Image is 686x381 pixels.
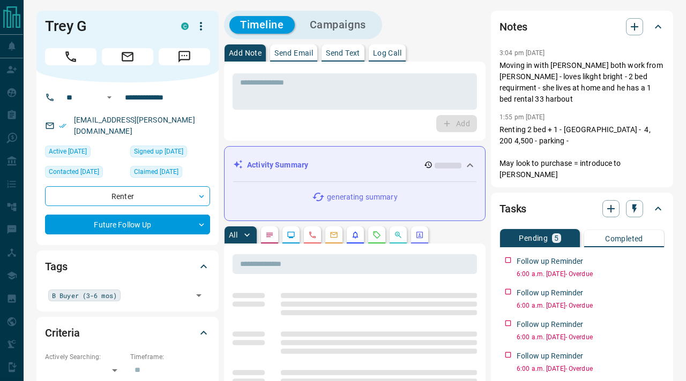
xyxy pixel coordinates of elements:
[159,48,210,65] span: Message
[517,301,665,310] p: 6:00 a.m. [DATE] - Overdue
[517,364,665,374] p: 6:00 a.m. [DATE] - Overdue
[299,16,377,34] button: Campaigns
[134,166,178,177] span: Claimed [DATE]
[45,18,165,35] h1: Trey G
[229,49,262,57] p: Add Note
[229,231,237,239] p: All
[372,231,381,239] svg: Requests
[308,231,317,239] svg: Calls
[499,113,545,121] p: 1:55 pm [DATE]
[103,91,116,104] button: Open
[247,159,308,171] p: Activity Summary
[327,192,397,203] p: generating summary
[499,200,526,217] h2: Tasks
[605,235,643,242] p: Completed
[233,155,476,175] div: Activity Summary
[499,18,527,35] h2: Notes
[351,231,360,239] svg: Listing Alerts
[45,258,67,275] h2: Tags
[394,231,402,239] svg: Opportunities
[517,287,583,299] p: Follow up Reminder
[45,146,125,161] div: Sun Aug 10 2025
[326,49,360,57] p: Send Text
[499,196,665,222] div: Tasks
[499,49,545,57] p: 3:04 pm [DATE]
[274,49,313,57] p: Send Email
[49,146,87,157] span: Active [DATE]
[130,146,210,161] div: Mon Aug 26 2019
[52,290,117,301] span: B Buyer (3-6 mos)
[102,48,153,65] span: Email
[191,288,206,303] button: Open
[45,324,80,341] h2: Criteria
[181,22,189,30] div: condos.ca
[45,48,96,65] span: Call
[287,231,295,239] svg: Lead Browsing Activity
[74,116,195,135] a: [EMAIL_ADDRESS][PERSON_NAME][DOMAIN_NAME]
[130,352,210,362] p: Timeframe:
[499,124,665,180] p: Renting 2 bed + 1 - [GEOGRAPHIC_DATA] - 4, 200 4,500 - parking - May look to purchase = introduce...
[130,166,210,181] div: Mon Aug 26 2019
[134,146,183,157] span: Signed up [DATE]
[373,49,401,57] p: Log Call
[45,166,125,181] div: Wed Jun 12 2024
[45,352,125,362] p: Actively Searching:
[45,254,210,279] div: Tags
[59,122,66,129] svg: Email Verified
[49,166,99,177] span: Contacted [DATE]
[517,332,665,342] p: 6:00 a.m. [DATE] - Overdue
[519,234,548,242] p: Pending
[517,319,583,330] p: Follow up Reminder
[554,234,558,242] p: 5
[45,320,210,346] div: Criteria
[517,256,583,267] p: Follow up Reminder
[415,231,424,239] svg: Agent Actions
[265,231,274,239] svg: Notes
[499,14,665,40] div: Notes
[229,16,295,34] button: Timeline
[517,350,583,362] p: Follow up Reminder
[499,60,665,105] p: Moving in with [PERSON_NAME] both work from [PERSON_NAME] - loves likght bright - 2 bed requirmen...
[45,215,210,234] div: Future Follow Up
[330,231,338,239] svg: Emails
[517,269,665,279] p: 6:00 a.m. [DATE] - Overdue
[45,186,210,206] div: Renter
